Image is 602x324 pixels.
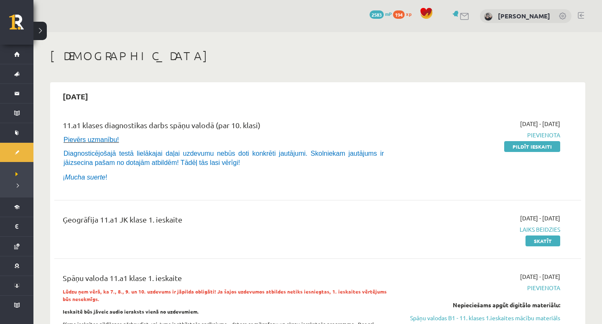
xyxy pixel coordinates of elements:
[9,15,33,35] a: Rīgas 1. Tālmācības vidusskola
[64,150,384,166] span: Diagnosticējošajā testā lielākajai daļai uzdevumu nebūs doti konkrēti jautājumi. Skolniekam jautā...
[63,272,390,288] div: Spāņu valoda 11.a1 klase 1. ieskaite
[525,235,560,246] a: Skatīt
[406,10,411,17] span: xp
[64,136,119,143] span: Pievērs uzmanību!
[403,131,560,139] span: Pievienota
[498,12,550,20] a: [PERSON_NAME]
[520,272,560,281] span: [DATE] - [DATE]
[385,10,392,17] span: mP
[504,141,560,152] a: Pildīt ieskaiti
[403,283,560,292] span: Pievienota
[403,314,560,322] a: Spāņu valodas B1 - 11. klases 1.ieskaites mācību materiāls
[63,288,387,302] strong: Lūdzu ņem vērā, ka 7., 8., 9. un 10. uzdevums ir jāpilda obligāti! Ja šajos uzdevumos atbildes ne...
[370,10,392,17] a: 2583 mP
[54,86,97,106] h2: [DATE]
[65,174,105,181] i: Mucha suerte
[63,214,390,229] div: Ģeogrāfija 11.a1 JK klase 1. ieskaite
[63,119,390,135] div: 11.a1 klases diagnostikas darbs spāņu valodā (par 10. klasi)
[370,10,384,19] span: 2583
[403,225,560,234] span: Laiks beidzies
[393,10,405,19] span: 194
[403,301,560,309] div: Nepieciešams apgūt digitālo materiālu:
[63,308,199,315] strong: Ieskaitē būs jāveic audio ieraksts vienā no uzdevumiem.
[484,13,492,21] img: Vaļerija Guka
[63,174,107,181] span: ¡ !
[50,49,585,63] h1: [DEMOGRAPHIC_DATA]
[520,119,560,128] span: [DATE] - [DATE]
[520,214,560,223] span: [DATE] - [DATE]
[393,10,416,17] a: 194 xp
